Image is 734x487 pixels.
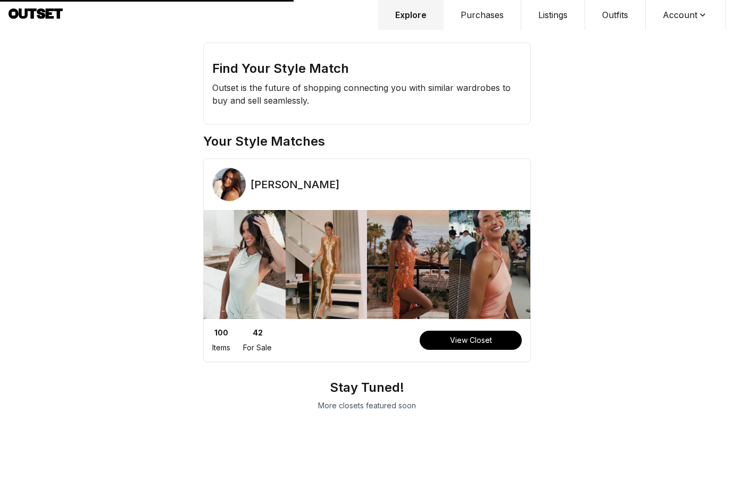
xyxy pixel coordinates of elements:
[214,328,228,338] div: 100
[212,379,522,396] h2: Stay Tuned!
[251,177,339,192] h3: [PERSON_NAME]
[212,60,522,77] h2: Find Your Style Match
[203,133,531,150] h2: Your Style Matches
[367,210,449,319] img: Top Outfit
[286,210,368,319] img: Top Outfit
[449,210,531,319] img: Top Outfit
[253,328,263,338] div: 42
[204,210,286,319] img: Top Outfit
[420,331,522,350] button: View Closet
[213,168,246,201] img: Profile Picture
[212,77,522,107] div: Outset is the future of shopping connecting you with similar wardrobes to buy and sell seamlessly.
[203,158,531,362] a: Profile Picture[PERSON_NAME]Top OutfitTop OutfitTop OutfitTop Outfit100Items42For SaleView Closet
[212,342,230,353] div: Items
[243,342,272,353] div: For Sale
[212,396,522,415] div: More closets featured soon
